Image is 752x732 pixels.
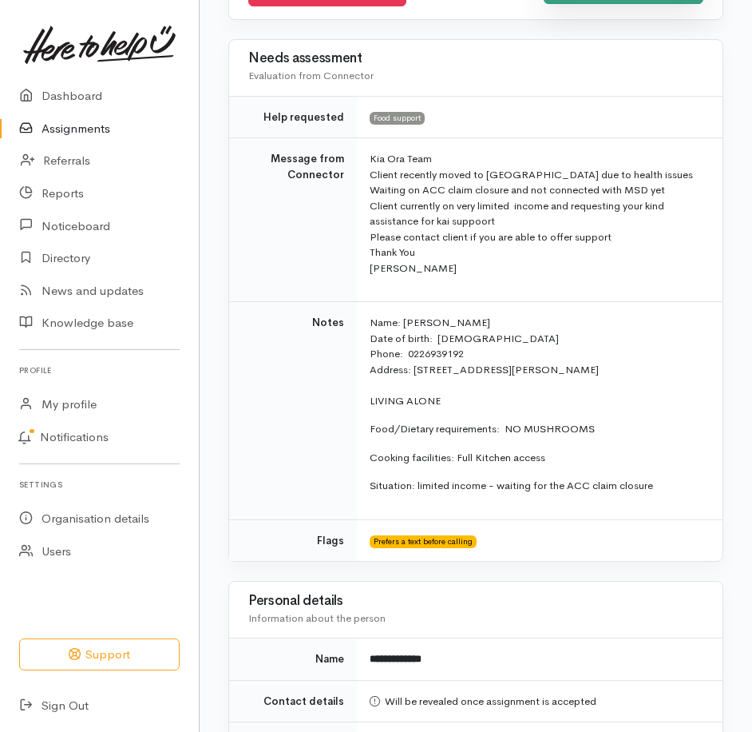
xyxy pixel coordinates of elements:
[370,450,703,466] p: Cooking facilities: Full Kitchen access
[370,421,703,437] p: Food/Dietary requirements: NO MUSHROOMS
[370,112,425,125] span: Food support
[248,51,703,66] h3: Needs assessment
[248,611,386,625] span: Information about the person
[19,360,180,381] h6: Profile
[229,138,357,302] td: Message from Connector
[19,639,180,671] button: Support
[229,519,357,561] td: Flags
[229,680,357,722] td: Contact details
[370,478,703,494] p: Situation: limited income - waiting for the ACC claim closure
[229,96,357,138] td: Help requested
[19,474,180,495] h6: Settings
[370,315,703,408] p: Name: [PERSON_NAME] Date of birth: [DEMOGRAPHIC_DATA] Phone: 0226939192 Address: [STREET_ADDRESS]...
[357,680,722,722] td: Will be revealed once assignment is accepted
[370,151,703,276] p: Kia Ora Team Client recently moved to [GEOGRAPHIC_DATA] due to health issues Waiting on ACC claim...
[229,302,357,520] td: Notes
[248,594,703,609] h3: Personal details
[248,69,374,82] span: Evaluation from Connector
[229,639,357,681] td: Name
[370,535,477,548] span: Prefers a text before calling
